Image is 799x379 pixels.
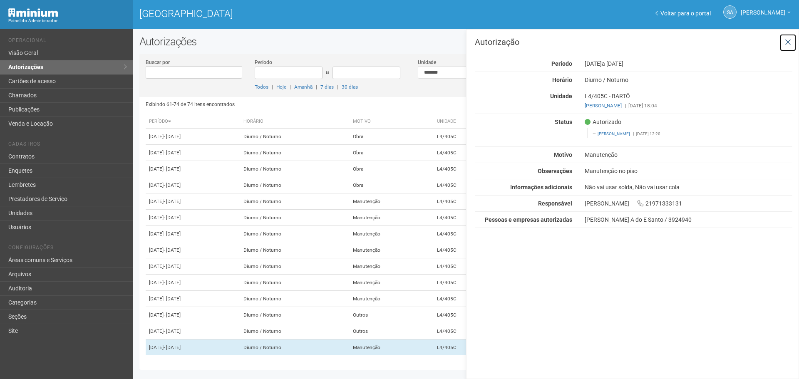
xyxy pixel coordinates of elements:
h1: [GEOGRAPHIC_DATA] [139,8,460,19]
td: [DATE] [146,339,240,356]
span: | [272,84,273,90]
div: Manutenção no piso [578,167,799,175]
h2: Autorizações [139,35,793,48]
td: Obra [350,177,434,193]
td: [DATE] [146,307,240,323]
span: - [DATE] [164,247,181,253]
td: [DATE] [146,145,240,161]
td: Outros [350,323,434,339]
span: | [316,84,317,90]
th: Horário [240,115,350,129]
td: Diurno / Noturno [240,323,350,339]
td: [DATE] [146,258,240,275]
li: Operacional [8,37,127,46]
td: L4/405C [434,307,498,323]
span: - [DATE] [164,182,181,188]
td: Obra [350,129,434,145]
label: Unidade [418,59,436,66]
strong: Unidade [550,93,572,99]
span: Silvio Anjos [741,1,785,16]
span: - [DATE] [164,134,181,139]
td: Manutenção [350,258,434,275]
a: SA [723,5,737,19]
th: Período [146,115,240,129]
td: Diurno / Noturno [240,307,350,323]
td: [DATE] [146,161,240,177]
a: Hoje [276,84,286,90]
a: [PERSON_NAME] [741,10,791,17]
strong: Responsável [538,200,572,207]
td: Manutenção [350,242,434,258]
th: Unidade [434,115,498,129]
td: L4/405C [434,242,498,258]
td: Diurno / Noturno [240,275,350,291]
strong: Motivo [554,151,572,158]
td: [DATE] [146,291,240,307]
td: Diurno / Noturno [240,258,350,275]
div: Não vai usar solda, Não vai usar cola [578,183,799,191]
span: - [DATE] [164,198,181,204]
span: | [625,103,626,109]
td: Obra [350,161,434,177]
td: Manutenção [350,226,434,242]
div: L4/405C - BARTÔ [578,92,799,109]
td: L4/405C [434,145,498,161]
div: [DATE] [578,60,799,67]
strong: Pessoas e empresas autorizadas [485,216,572,223]
td: L4/405C [434,161,498,177]
strong: Observações [538,168,572,174]
h3: Autorização [475,38,792,46]
div: [PERSON_NAME] 21971333131 [578,200,799,207]
label: Período [255,59,272,66]
td: Manutenção [350,210,434,226]
strong: Status [555,119,572,125]
span: | [633,131,634,136]
span: - [DATE] [164,215,181,220]
div: [PERSON_NAME] A do E Santo / 3924940 [585,216,792,223]
td: Diurno / Noturno [240,226,350,242]
strong: Período [551,60,572,67]
td: Manutenção [350,275,434,291]
footer: [DATE] 12:20 [593,131,788,137]
span: Autorizado [585,118,621,126]
td: L4/405C [434,323,498,339]
td: [DATE] [146,275,240,291]
div: [DATE] 18:04 [585,102,792,109]
a: [PERSON_NAME] [598,131,630,136]
span: a [DATE] [602,60,623,67]
span: a [326,69,329,75]
td: L4/405C [434,226,498,242]
strong: Horário [552,77,572,83]
span: | [337,84,338,90]
td: Diurno / Noturno [240,177,350,193]
td: [DATE] [146,210,240,226]
span: - [DATE] [164,280,181,285]
span: - [DATE] [164,150,181,156]
td: Manutenção [350,339,434,356]
td: [DATE] [146,177,240,193]
div: Manutenção [578,151,799,159]
td: L4/405C [434,291,498,307]
td: Diurno / Noturno [240,145,350,161]
img: Minium [8,8,58,17]
span: - [DATE] [164,296,181,302]
a: 30 dias [342,84,358,90]
td: Diurno / Noturno [240,193,350,210]
td: [DATE] [146,323,240,339]
a: 7 dias [320,84,334,90]
a: Amanhã [294,84,313,90]
li: Cadastros [8,141,127,150]
td: L4/405C [434,258,498,275]
td: L4/405C [434,193,498,210]
span: - [DATE] [164,166,181,172]
span: | [290,84,291,90]
td: Diurno / Noturno [240,291,350,307]
td: [DATE] [146,129,240,145]
td: L4/405C [434,210,498,226]
td: Diurno / Noturno [240,339,350,356]
td: L4/405C [434,275,498,291]
td: Diurno / Noturno [240,242,350,258]
td: Manutenção [350,193,434,210]
strong: Informações adicionais [510,184,572,191]
td: L4/405C [434,339,498,356]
